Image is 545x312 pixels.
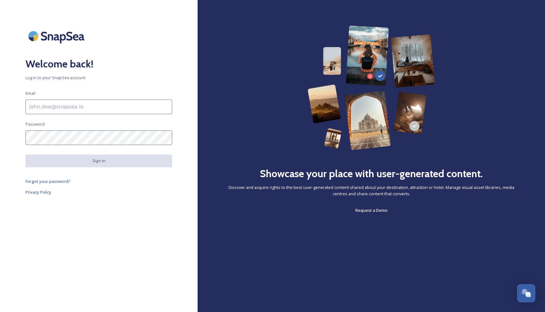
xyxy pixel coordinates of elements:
[25,100,172,114] input: john.doe@snapsea.io
[260,166,483,181] h2: Showcase your place with user-generated content.
[25,90,35,96] span: Email
[223,184,520,197] span: Discover and acquire rights to the best user-generated content shared about your destination, att...
[25,56,172,72] h2: Welcome back!
[25,177,172,185] a: Forgot your password?
[25,155,172,167] button: Sign in
[517,284,535,302] button: Open Chat
[308,25,435,150] img: 63b42ca75bacad526042e722_Group%20154-p-800.png
[25,178,70,184] span: Forgot your password?
[355,207,388,213] span: Request a Demo
[25,25,89,47] img: SnapSea Logo
[25,189,51,195] span: Privacy Policy
[25,75,172,81] span: Log in to your SnapSea account
[25,121,45,127] span: Password
[355,206,388,214] a: Request a Demo
[25,188,172,196] a: Privacy Policy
